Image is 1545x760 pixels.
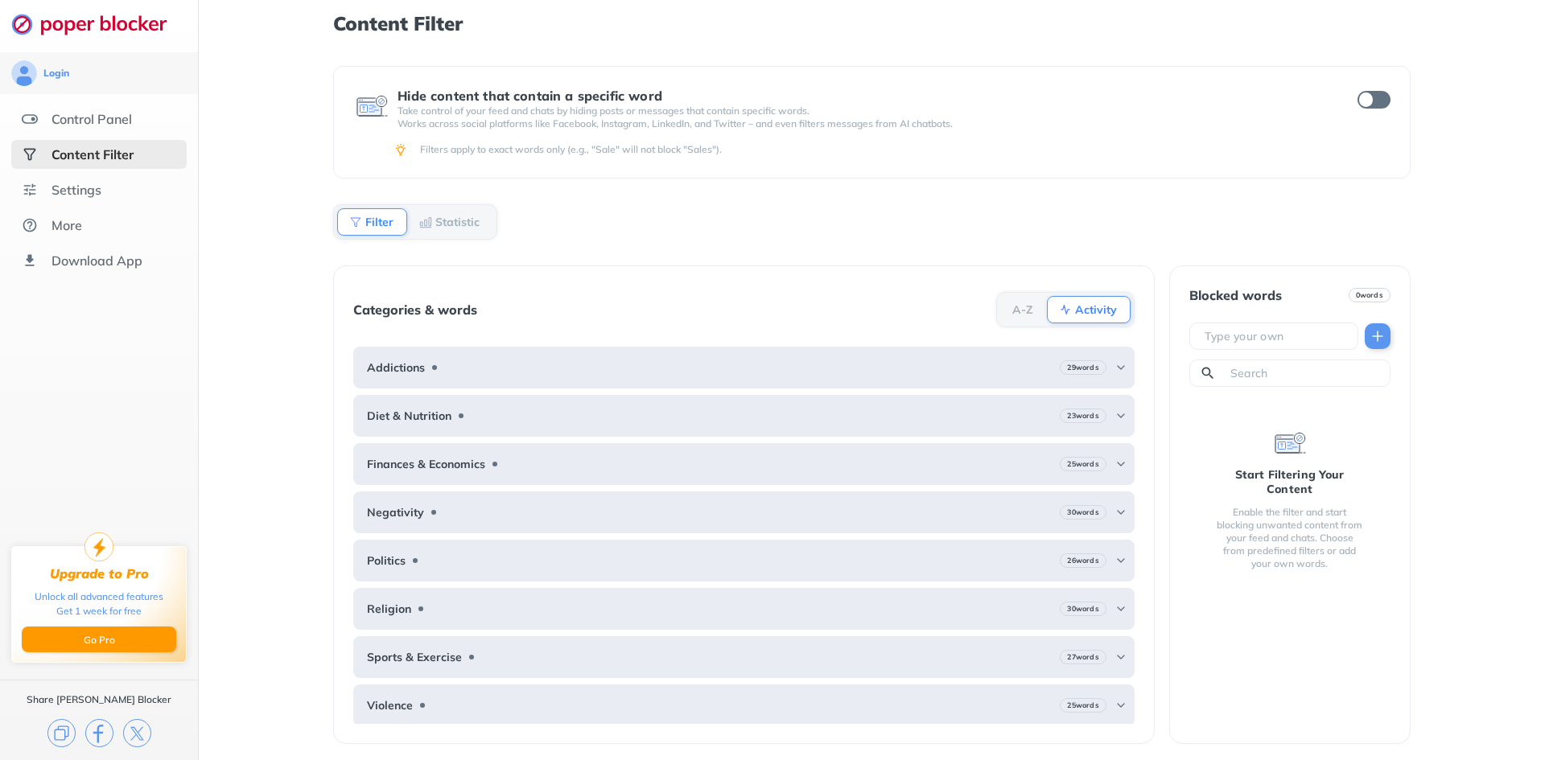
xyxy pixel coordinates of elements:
b: 29 words [1067,362,1098,373]
b: Diet & Nutrition [367,409,451,422]
b: 30 words [1067,507,1098,518]
b: Politics [367,554,406,567]
b: Religion [367,602,411,615]
div: Download App [51,253,142,269]
b: Finances & Economics [367,458,485,470]
img: x.svg [123,719,151,747]
div: Unlock all advanced features [35,590,163,604]
b: 26 words [1067,555,1098,566]
img: avatar.svg [11,60,37,86]
b: 0 words [1356,290,1383,301]
b: Violence [367,699,413,712]
b: 27 words [1067,651,1098,663]
div: Control Panel [51,111,132,127]
b: 25 words [1067,700,1098,711]
img: download-app.svg [22,253,38,269]
div: Filters apply to exact words only (e.g., "Sale" will not block "Sales"). [420,143,1387,156]
p: Take control of your feed and chats by hiding posts or messages that contain specific words. [398,105,1328,117]
b: A-Z [1012,305,1033,314]
div: Get 1 week for free [56,604,142,618]
div: Share [PERSON_NAME] Blocker [27,693,171,706]
input: Type your own [1203,328,1351,344]
b: Addictions [367,361,425,374]
button: Go Pro [22,626,176,652]
b: Statistic [435,217,480,227]
b: Sports & Exercise [367,651,462,663]
img: copy.svg [47,719,76,747]
p: Works across social platforms like Facebook, Instagram, LinkedIn, and Twitter – and even filters ... [398,117,1328,130]
b: 23 words [1067,410,1098,421]
img: about.svg [22,217,38,233]
b: 25 words [1067,458,1098,470]
img: social-selected.svg [22,146,38,162]
b: Activity [1075,305,1117,314]
div: Categories & words [353,302,477,317]
img: features.svg [22,111,38,127]
b: Negativity [367,506,424,519]
div: More [51,217,82,233]
div: Login [43,67,69,80]
b: Filter [365,217,393,227]
img: Statistic [419,216,432,228]
h1: Content Filter [333,13,1410,34]
div: Upgrade to Pro [50,566,149,581]
img: logo-webpage.svg [11,13,184,35]
div: Start Filtering Your Content [1215,467,1365,496]
div: Content Filter [51,146,134,162]
img: Activity [1059,303,1072,316]
img: upgrade-to-pro.svg [84,532,113,561]
input: Search [1229,365,1383,381]
div: Hide content that contain a specific word [398,88,1328,103]
div: Blocked words [1189,288,1282,302]
div: Settings [51,182,101,198]
img: Filter [349,216,362,228]
img: facebook.svg [85,719,113,747]
b: 30 words [1067,603,1098,614]
img: settings.svg [22,182,38,198]
div: Enable the filter and start blocking unwanted content from your feed and chats. Choose from prede... [1215,506,1365,570]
